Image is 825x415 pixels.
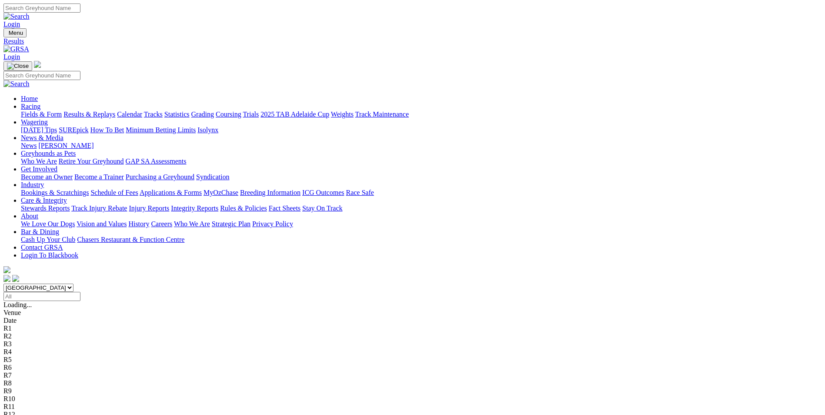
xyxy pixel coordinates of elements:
a: Chasers Restaurant & Function Centre [77,236,184,243]
a: Results & Replays [63,110,115,118]
a: Become a Trainer [74,173,124,181]
a: MyOzChase [204,189,238,196]
a: Bookings & Scratchings [21,189,89,196]
a: Trials [243,110,259,118]
a: Home [21,95,38,102]
a: Rules & Policies [220,204,267,212]
div: R10 [3,395,822,403]
img: Search [3,80,30,88]
input: Search [3,3,80,13]
a: Integrity Reports [171,204,218,212]
a: History [128,220,149,228]
img: twitter.svg [12,275,19,282]
a: [DATE] Tips [21,126,57,134]
div: Care & Integrity [21,204,822,212]
div: Bar & Dining [21,236,822,244]
a: [PERSON_NAME] [38,142,94,149]
div: R1 [3,325,822,332]
a: Race Safe [346,189,374,196]
a: GAP SA Assessments [126,157,187,165]
div: R9 [3,387,822,395]
a: How To Bet [90,126,124,134]
a: Track Maintenance [355,110,409,118]
a: Coursing [216,110,241,118]
a: Who We Are [21,157,57,165]
a: Get Involved [21,165,57,173]
img: Search [3,13,30,20]
a: Track Injury Rebate [71,204,127,212]
input: Select date [3,292,80,301]
a: Weights [331,110,354,118]
div: R6 [3,364,822,371]
input: Search [3,71,80,80]
a: Greyhounds as Pets [21,150,76,157]
img: logo-grsa-white.png [3,266,10,273]
a: Syndication [196,173,229,181]
span: Menu [9,30,23,36]
a: Statistics [164,110,190,118]
a: Applications & Forms [140,189,202,196]
button: Toggle navigation [3,61,32,71]
a: Login To Blackbook [21,251,78,259]
a: Minimum Betting Limits [126,126,196,134]
a: Vision and Values [77,220,127,228]
a: Isolynx [197,126,218,134]
a: Who We Are [174,220,210,228]
img: Close [7,63,29,70]
a: Login [3,20,20,28]
a: Results [3,37,822,45]
div: Venue [3,309,822,317]
a: Stay On Track [302,204,342,212]
img: logo-grsa-white.png [34,61,41,68]
div: R8 [3,379,822,387]
a: ICG Outcomes [302,189,344,196]
img: GRSA [3,45,29,53]
a: Racing [21,103,40,110]
a: News & Media [21,134,63,141]
div: News & Media [21,142,822,150]
a: Become an Owner [21,173,73,181]
a: Privacy Policy [252,220,293,228]
div: R4 [3,348,822,356]
div: Racing [21,110,822,118]
div: Get Involved [21,173,822,181]
a: Tracks [144,110,163,118]
div: R3 [3,340,822,348]
a: We Love Our Dogs [21,220,75,228]
a: Calendar [117,110,142,118]
a: Wagering [21,118,48,126]
a: About [21,212,38,220]
a: News [21,142,37,149]
div: R7 [3,371,822,379]
span: Loading... [3,301,32,308]
a: Bar & Dining [21,228,59,235]
a: Login [3,53,20,60]
div: R5 [3,356,822,364]
a: Careers [151,220,172,228]
div: About [21,220,822,228]
a: Strategic Plan [212,220,251,228]
a: Grading [191,110,214,118]
a: Cash Up Your Club [21,236,75,243]
a: Stewards Reports [21,204,70,212]
div: Date [3,317,822,325]
a: Care & Integrity [21,197,67,204]
button: Toggle navigation [3,28,27,37]
a: SUREpick [59,126,88,134]
div: R11 [3,403,822,411]
div: Greyhounds as Pets [21,157,822,165]
a: 2025 TAB Adelaide Cup [261,110,329,118]
a: Retire Your Greyhound [59,157,124,165]
div: R2 [3,332,822,340]
a: Schedule of Fees [90,189,138,196]
a: Fact Sheets [269,204,301,212]
a: Fields & Form [21,110,62,118]
a: Breeding Information [240,189,301,196]
a: Purchasing a Greyhound [126,173,194,181]
div: Industry [21,189,822,197]
img: facebook.svg [3,275,10,282]
a: Contact GRSA [21,244,63,251]
a: Industry [21,181,44,188]
div: Wagering [21,126,822,134]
